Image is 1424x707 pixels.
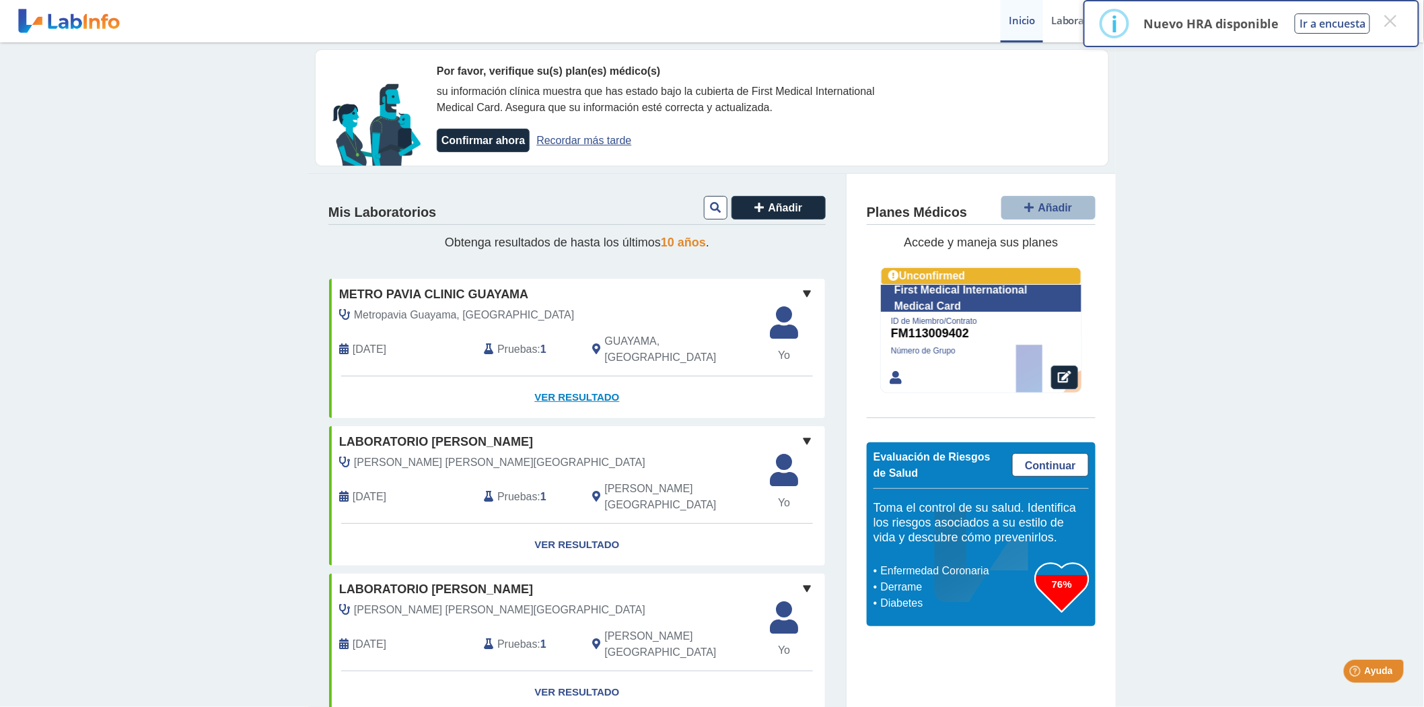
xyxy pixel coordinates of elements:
[536,135,631,146] a: Recordar más tarde
[1304,654,1409,692] iframe: Help widget launcher
[877,595,1035,611] li: Diabetes
[437,86,875,113] span: su información clínica muestra que has estado bajo la cubierta de First Medical International Med...
[877,579,1035,595] li: Derrame
[339,580,533,599] span: Laboratorio [PERSON_NAME]
[329,524,825,566] a: Ver Resultado
[1378,9,1402,33] button: Close this dialog
[605,481,754,513] span: Salinas, PR
[1025,460,1076,471] span: Continuar
[877,563,1035,579] li: Enfermedad Coronaria
[497,341,537,358] span: Pruebas
[353,341,386,358] span: 2025-08-25
[437,129,530,152] button: Confirmar ahora
[661,236,706,249] span: 10 años
[762,495,806,511] span: Yo
[474,333,582,366] div: :
[540,343,546,355] b: 1
[1038,202,1073,213] span: Añadir
[329,376,825,419] a: Ver Resultado
[1295,13,1370,34] button: Ir a encuesta
[605,628,754,661] span: Salinas, PR
[605,333,754,366] span: GUAYAMA, PR
[1035,576,1089,593] h3: 76%
[540,638,546,650] b: 1
[354,454,645,471] span: Santiago Santiago, Leopoldo
[353,489,386,505] span: 2022-06-24
[339,285,528,304] span: Metro Pavia Clinic Guayama
[339,433,533,451] span: Laboratorio [PERSON_NAME]
[874,451,991,479] span: Evaluación de Riesgos de Salud
[762,642,806,659] span: Yo
[769,202,803,213] span: Añadir
[497,489,537,505] span: Pruebas
[354,602,645,618] span: Santiago Santiago, Leopoldo
[328,205,436,221] h4: Mis Laboratorios
[867,205,967,221] h4: Planes Médicos
[904,236,1058,249] span: Accede y maneja sus planes
[540,491,546,502] b: 1
[762,347,806,364] span: Yo
[1143,15,1279,32] p: Nuevo HRA disponible
[437,63,915,79] div: Por favor, verifique su(s) plan(es) médico(s)
[354,307,574,323] span: Metropavia Guayama, Laboratori
[874,501,1089,545] h5: Toma el control de su salud. Identifica los riesgos asociados a su estilo de vida y descubre cómo...
[445,236,709,249] span: Obtenga resultados de hasta los últimos .
[732,196,826,220] button: Añadir
[1001,196,1096,220] button: Añadir
[1012,453,1089,477] a: Continuar
[1111,11,1118,36] div: i
[353,636,386,652] span: 2022-04-27
[474,628,582,661] div: :
[474,481,582,513] div: :
[497,636,537,652] span: Pruebas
